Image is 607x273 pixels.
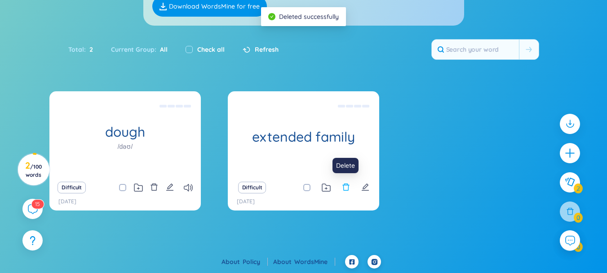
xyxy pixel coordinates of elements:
span: Deleted successfully [279,13,339,21]
span: delete [342,183,350,191]
span: plus [564,148,576,159]
button: delete [150,181,158,194]
button: edit [166,181,174,194]
span: Refresh [255,45,279,54]
a: WordsMine [294,258,335,266]
input: Search your word [432,40,519,59]
a: Policy [243,258,268,266]
button: delete [342,181,350,194]
span: check-circle [268,13,275,20]
button: Difficult [238,182,266,193]
h1: extended family [228,129,379,145]
span: delete [150,183,158,191]
span: All [156,45,168,54]
h1: dough [49,124,201,140]
span: 5 [37,201,40,207]
div: Total : [68,40,102,59]
p: [DATE] [58,197,76,206]
div: About [222,257,268,267]
sup: 15 [31,200,44,209]
span: edit [166,183,174,191]
label: Check all [197,45,225,54]
div: Delete [332,158,359,173]
span: 1 [35,201,37,207]
div: Current Group : [102,40,177,59]
span: / 100 words [26,163,42,178]
h1: /dəʊ/ [118,142,133,152]
div: About [273,257,335,267]
button: Difficult [58,182,86,193]
span: 2 [86,45,93,54]
h3: 2 [23,162,44,178]
p: [DATE] [237,197,255,206]
span: edit [361,183,369,191]
button: edit [361,181,369,194]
